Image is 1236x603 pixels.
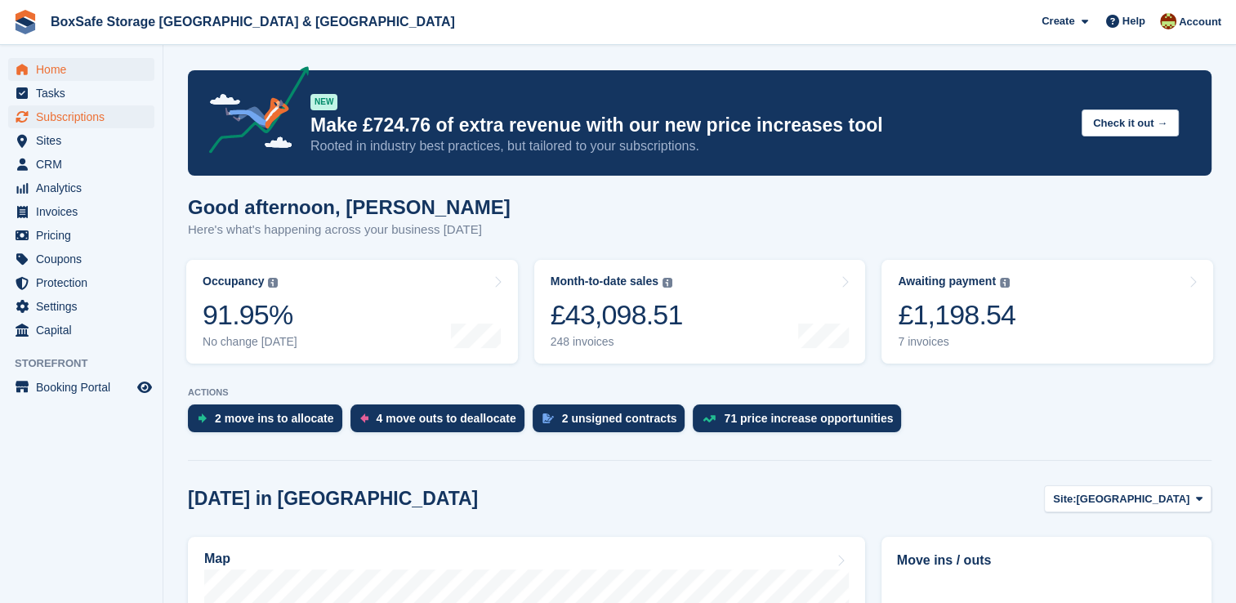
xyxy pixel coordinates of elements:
div: Occupancy [203,275,264,288]
span: Account [1179,14,1221,30]
a: Occupancy 91.95% No change [DATE] [186,260,518,364]
div: 248 invoices [551,335,683,349]
a: menu [8,58,154,81]
a: BoxSafe Storage [GEOGRAPHIC_DATA] & [GEOGRAPHIC_DATA] [44,8,462,35]
a: menu [8,129,154,152]
div: No change [DATE] [203,335,297,349]
span: Invoices [36,200,134,223]
div: 71 price increase opportunities [724,412,893,425]
p: Make £724.76 of extra revenue with our new price increases tool [310,114,1069,137]
span: Booking Portal [36,376,134,399]
a: menu [8,376,154,399]
div: 2 unsigned contracts [562,412,677,425]
img: icon-info-grey-7440780725fd019a000dd9b08b2336e03edf1995a4989e88bcd33f0948082b44.svg [268,278,278,288]
button: Check it out → [1082,109,1179,136]
img: contract_signature_icon-13c848040528278c33f63329250d36e43548de30e8caae1d1a13099fd9432cc5.svg [542,413,554,423]
a: 71 price increase opportunities [693,404,909,440]
a: Preview store [135,377,154,397]
span: Create [1042,13,1074,29]
a: menu [8,153,154,176]
a: menu [8,200,154,223]
div: £1,198.54 [898,298,1015,332]
span: Site: [1053,491,1076,507]
span: Subscriptions [36,105,134,128]
img: Kim [1160,13,1176,29]
span: Help [1122,13,1145,29]
div: Month-to-date sales [551,275,658,288]
img: icon-info-grey-7440780725fd019a000dd9b08b2336e03edf1995a4989e88bcd33f0948082b44.svg [663,278,672,288]
h1: Good afternoon, [PERSON_NAME] [188,196,511,218]
a: Awaiting payment £1,198.54 7 invoices [881,260,1213,364]
h2: Map [204,552,230,566]
img: move_outs_to_deallocate_icon-f764333ba52eb49d3ac5e1228854f67142a1ed5810a6f6cc68b1a99e826820c5.svg [360,413,368,423]
button: Site: [GEOGRAPHIC_DATA] [1044,485,1211,512]
span: Capital [36,319,134,342]
a: menu [8,82,154,105]
h2: [DATE] in [GEOGRAPHIC_DATA] [188,488,478,510]
a: menu [8,295,154,318]
span: [GEOGRAPHIC_DATA] [1076,491,1189,507]
span: Home [36,58,134,81]
img: icon-info-grey-7440780725fd019a000dd9b08b2336e03edf1995a4989e88bcd33f0948082b44.svg [1000,278,1010,288]
a: menu [8,271,154,294]
span: Tasks [36,82,134,105]
div: 4 move outs to deallocate [377,412,516,425]
span: Sites [36,129,134,152]
span: Settings [36,295,134,318]
h2: Move ins / outs [897,551,1196,570]
a: 2 unsigned contracts [533,404,694,440]
p: ACTIONS [188,387,1211,398]
img: move_ins_to_allocate_icon-fdf77a2bb77ea45bf5b3d319d69a93e2d87916cf1d5bf7949dd705db3b84f3ca.svg [198,413,207,423]
a: menu [8,248,154,270]
a: menu [8,224,154,247]
a: Month-to-date sales £43,098.51 248 invoices [534,260,866,364]
img: stora-icon-8386f47178a22dfd0bd8f6a31ec36ba5ce8667c1dd55bd0f319d3a0aa187defe.svg [13,10,38,34]
div: £43,098.51 [551,298,683,332]
a: menu [8,319,154,342]
a: menu [8,105,154,128]
span: Coupons [36,248,134,270]
div: Awaiting payment [898,275,996,288]
div: 91.95% [203,298,297,332]
div: NEW [310,94,337,110]
span: Pricing [36,224,134,247]
span: Protection [36,271,134,294]
a: menu [8,176,154,199]
span: Storefront [15,355,163,372]
img: price-adjustments-announcement-icon-8257ccfd72463d97f412b2fc003d46551f7dbcb40ab6d574587a9cd5c0d94... [195,66,310,159]
p: Here's what's happening across your business [DATE] [188,221,511,239]
a: 2 move ins to allocate [188,404,350,440]
span: CRM [36,153,134,176]
span: Analytics [36,176,134,199]
div: 2 move ins to allocate [215,412,334,425]
a: 4 move outs to deallocate [350,404,533,440]
p: Rooted in industry best practices, but tailored to your subscriptions. [310,137,1069,155]
div: 7 invoices [898,335,1015,349]
img: price_increase_opportunities-93ffe204e8149a01c8c9dc8f82e8f89637d9d84a8eef4429ea346261dce0b2c0.svg [703,415,716,422]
